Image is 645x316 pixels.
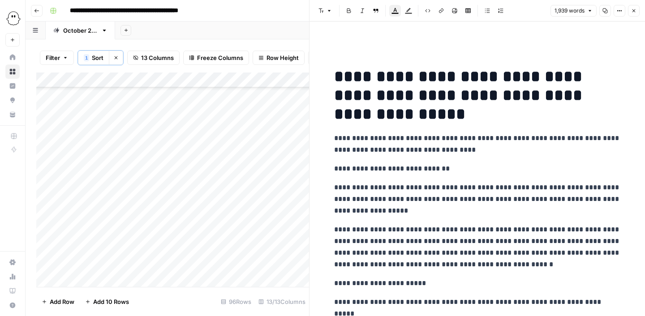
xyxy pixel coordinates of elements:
button: Workspace: PhantomBuster [5,7,20,30]
a: [DATE] edits [46,21,115,39]
button: Filter [40,51,74,65]
button: 1Sort [78,51,109,65]
button: 13 Columns [127,51,180,65]
span: Freeze Columns [197,53,243,62]
a: Learning Hub [5,284,20,298]
a: Insights [5,79,20,93]
a: Home [5,50,20,64]
div: 1 [84,54,89,61]
div: 13/13 Columns [255,295,309,309]
div: [DATE] edits [63,26,98,35]
a: Your Data [5,107,20,122]
a: Usage [5,269,20,284]
button: Add 10 Rows [80,295,134,309]
a: Browse [5,64,20,79]
span: Sort [92,53,103,62]
span: Add 10 Rows [93,297,129,306]
div: 96 Rows [217,295,255,309]
span: Row Height [267,53,299,62]
a: Settings [5,255,20,269]
a: Opportunities [5,93,20,107]
button: Help + Support [5,298,20,312]
img: PhantomBuster Logo [5,10,21,26]
span: 13 Columns [141,53,174,62]
span: 1 [85,54,88,61]
button: 1,939 words [550,5,597,17]
button: Add Row [36,295,80,309]
span: Add Row [50,297,74,306]
span: 1,939 words [555,7,585,15]
span: Filter [46,53,60,62]
button: Row Height [253,51,305,65]
button: Freeze Columns [183,51,249,65]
